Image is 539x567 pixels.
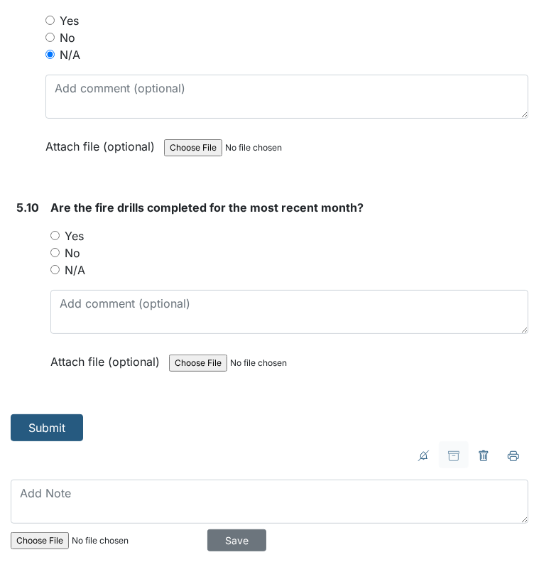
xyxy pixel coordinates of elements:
[50,248,60,257] input: No
[16,199,39,216] label: 5.10
[50,345,165,370] label: Attach file (optional)
[50,231,60,240] input: Yes
[65,261,85,279] label: N/A
[207,529,266,551] input: Save
[45,33,55,42] input: No
[65,227,84,244] label: Yes
[45,130,160,155] label: Attach file (optional)
[45,50,55,59] input: N/A
[11,414,83,441] button: Submit
[60,29,75,46] label: No
[65,244,80,261] label: No
[50,265,60,274] input: N/A
[60,46,80,63] label: N/A
[50,200,364,215] span: Are the fire drills completed for the most recent month?
[60,12,79,29] label: Yes
[45,16,55,25] input: Yes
